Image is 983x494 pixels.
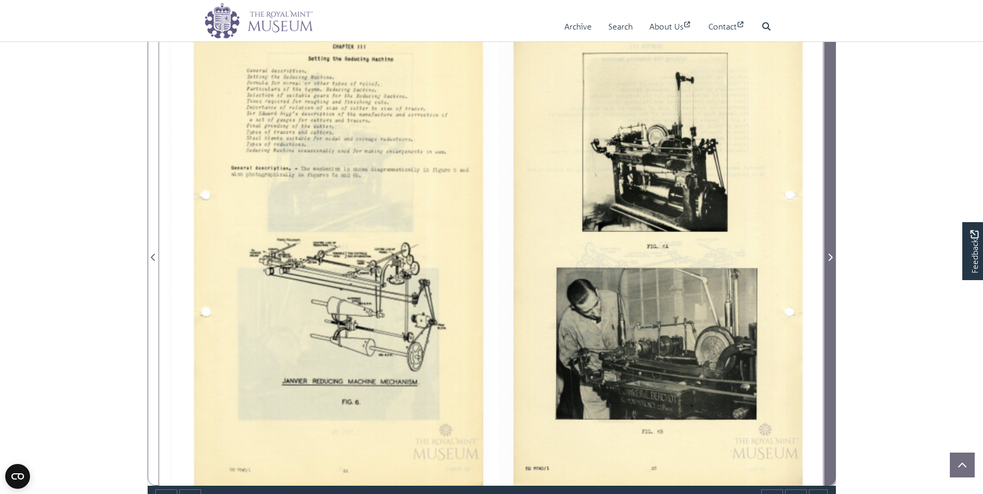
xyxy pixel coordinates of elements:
[608,12,633,41] a: Search
[204,3,313,39] img: logo_wide.png
[962,222,983,280] a: Would you like to provide feedback?
[564,12,592,41] a: Archive
[824,16,836,486] button: Next Page
[950,453,975,477] button: Scroll to top
[5,464,30,489] button: Open CMP widget
[649,12,692,41] a: About Us
[148,16,159,486] button: Previous Page
[968,230,980,273] span: Feedback
[492,16,824,486] img: Apprentice Handbook025
[708,12,745,41] a: Contact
